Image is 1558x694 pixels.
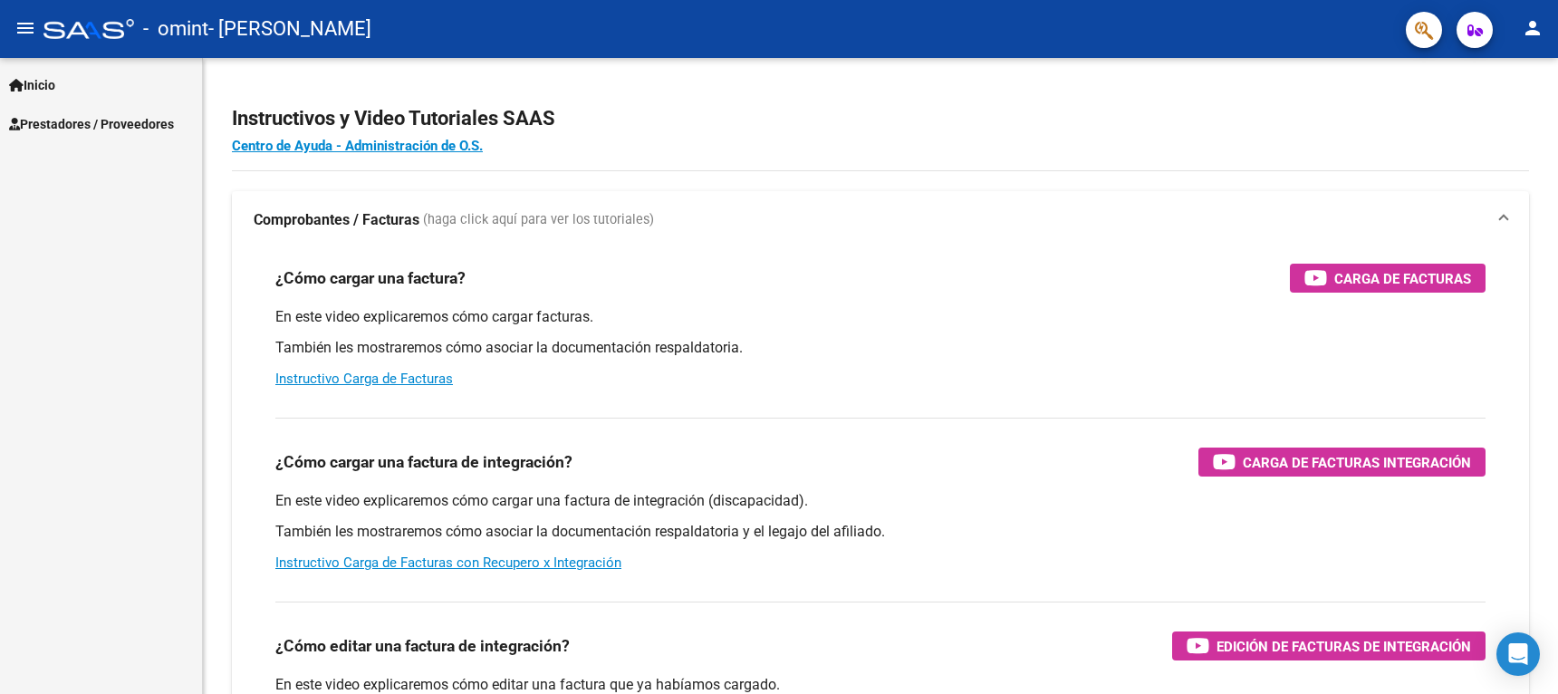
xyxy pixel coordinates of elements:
mat-icon: menu [14,17,36,39]
button: Carga de Facturas [1290,264,1486,293]
button: Edición de Facturas de integración [1172,631,1486,660]
span: Prestadores / Proveedores [9,114,174,134]
span: - omint [143,9,208,49]
span: Carga de Facturas Integración [1243,451,1471,474]
p: También les mostraremos cómo asociar la documentación respaldatoria y el legajo del afiliado. [275,522,1486,542]
span: Inicio [9,75,55,95]
div: Open Intercom Messenger [1496,632,1540,676]
a: Instructivo Carga de Facturas con Recupero x Integración [275,554,621,571]
h3: ¿Cómo cargar una factura? [275,265,466,291]
span: Carga de Facturas [1334,267,1471,290]
span: - [PERSON_NAME] [208,9,371,49]
span: (haga click aquí para ver los tutoriales) [423,210,654,230]
mat-icon: person [1522,17,1544,39]
span: Edición de Facturas de integración [1217,635,1471,658]
a: Centro de Ayuda - Administración de O.S. [232,138,483,154]
a: Instructivo Carga de Facturas [275,371,453,387]
p: En este video explicaremos cómo cargar facturas. [275,307,1486,327]
p: También les mostraremos cómo asociar la documentación respaldatoria. [275,338,1486,358]
button: Carga de Facturas Integración [1198,448,1486,477]
mat-expansion-panel-header: Comprobantes / Facturas (haga click aquí para ver los tutoriales) [232,191,1529,249]
h3: ¿Cómo editar una factura de integración? [275,633,570,659]
strong: Comprobantes / Facturas [254,210,419,230]
p: En este video explicaremos cómo cargar una factura de integración (discapacidad). [275,491,1486,511]
h2: Instructivos y Video Tutoriales SAAS [232,101,1529,136]
h3: ¿Cómo cargar una factura de integración? [275,449,572,475]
